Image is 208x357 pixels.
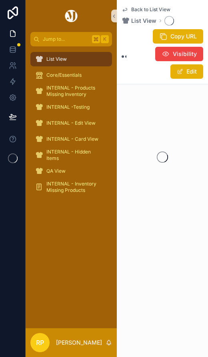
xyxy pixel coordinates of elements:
[46,85,104,98] span: INTERNAL - Products Missing Inventory
[46,136,98,142] span: INTERNAL - Card View
[30,84,112,98] a: INTERNAL - Products Missing Inventory
[131,17,156,25] span: List View
[155,47,203,61] button: Visibility
[26,46,117,205] div: scrollable content
[122,17,156,25] a: List View
[30,52,112,66] a: List View
[46,56,67,62] span: List View
[64,10,79,22] img: App logo
[36,338,44,347] span: RP
[46,72,82,78] span: Core/Essentials
[46,181,104,193] span: INTERNAL - Inventory Missing Products
[30,100,112,114] a: INTERNAL -Testing
[170,64,203,79] button: Edit
[30,132,112,146] a: INTERNAL - Card View
[43,36,89,42] span: Jump to...
[30,116,112,130] a: INTERNAL - Edit View
[46,120,96,126] span: INTERNAL - Edit View
[46,168,66,174] span: QA View
[102,36,108,42] span: K
[30,148,112,162] a: INTERNAL - Hidden Items
[170,32,197,40] span: Copy URL
[122,6,170,13] a: Back to List View
[56,339,102,347] p: [PERSON_NAME]
[30,164,112,178] a: QA View
[30,68,112,82] a: Core/Essentials
[30,32,112,46] button: Jump to...K
[173,50,197,58] span: Visibility
[46,104,90,110] span: INTERNAL -Testing
[30,180,112,194] a: INTERNAL - Inventory Missing Products
[131,6,170,13] span: Back to List View
[46,149,104,162] span: INTERNAL - Hidden Items
[153,29,203,44] button: Copy URL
